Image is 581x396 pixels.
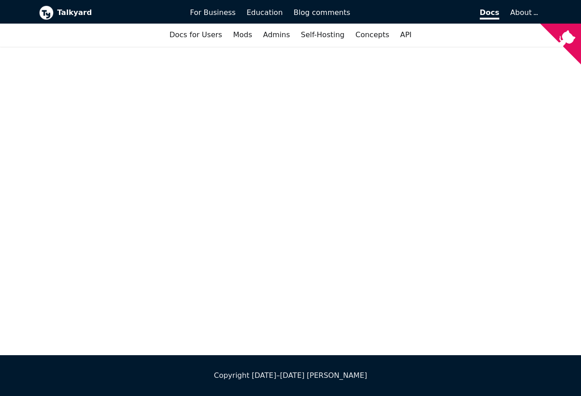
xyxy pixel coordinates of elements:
[185,5,241,20] a: For Business
[395,27,417,43] a: API
[39,5,177,20] a: Talkyard logoTalkyard
[480,8,499,20] span: Docs
[164,27,227,43] a: Docs for Users
[258,27,295,43] a: Admins
[350,27,395,43] a: Concepts
[356,5,505,20] a: Docs
[294,8,350,17] span: Blog comments
[246,8,283,17] span: Education
[39,370,542,381] div: Copyright [DATE]–[DATE] [PERSON_NAME]
[57,7,177,19] b: Talkyard
[295,27,350,43] a: Self-Hosting
[190,8,236,17] span: For Business
[241,5,288,20] a: Education
[288,5,356,20] a: Blog comments
[39,5,54,20] img: Talkyard logo
[510,8,537,17] a: About
[227,27,257,43] a: Mods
